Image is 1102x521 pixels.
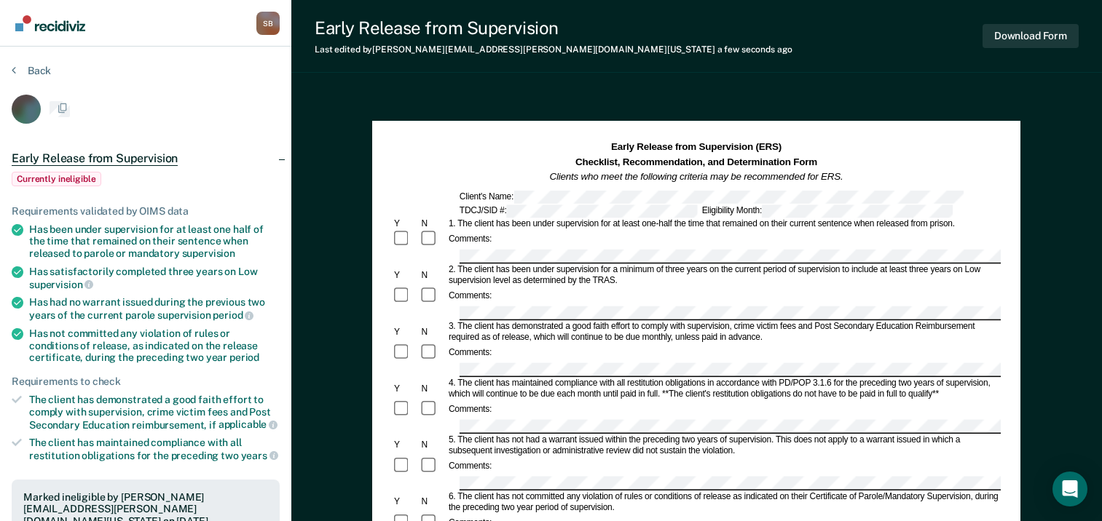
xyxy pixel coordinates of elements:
[256,12,280,35] div: S B
[29,394,280,431] div: The client has demonstrated a good faith effort to comply with supervision, crime victim fees and...
[611,142,782,153] strong: Early Release from Supervision (ERS)
[420,327,446,338] div: N
[446,264,1001,286] div: 2. The client has been under supervision for a minimum of three years on the current period of su...
[420,440,446,450] div: N
[29,266,280,290] div: Has satisfactorily completed three years on Low
[420,270,446,281] div: N
[315,17,792,39] div: Early Release from Supervision
[219,418,278,430] span: applicable
[446,234,494,244] div: Comments:
[392,327,419,338] div: Y
[392,270,419,281] div: Y
[29,296,280,321] div: Has had no warrant issued during the previous two years of the current parole supervision
[420,383,446,394] div: N
[256,12,280,35] button: Profile dropdown button
[457,190,966,203] div: Client's Name:
[446,218,1001,229] div: 1. The client has been under supervision for at least one-half the time that remained on their cu...
[29,279,93,290] span: supervision
[717,44,792,55] span: a few seconds ago
[12,205,280,218] div: Requirements validated by OIMS data
[420,496,446,507] div: N
[457,204,700,218] div: TDCJ/SID #:
[182,247,235,259] span: supervision
[392,383,419,394] div: Y
[392,218,419,229] div: Y
[213,309,253,321] span: period
[29,437,280,461] div: The client has maintained compliance with all restitution obligations for the preceding two
[12,375,280,388] div: Requirements to check
[392,496,419,507] div: Y
[446,461,494,472] div: Comments:
[700,204,955,218] div: Eligibility Month:
[12,64,51,77] button: Back
[446,321,1001,343] div: 3. The client has demonstrated a good faith effort to comply with supervision, crime victim fees ...
[12,172,101,186] span: Currently ineligible
[575,156,817,167] strong: Checklist, Recommendation, and Determination Form
[29,223,280,260] div: Has been under supervision for at least one half of the time that remained on their sentence when...
[15,15,85,31] img: Recidiviz
[446,491,1001,513] div: 6. The client has not committed any violation of rules or conditions of release as indicated on t...
[420,218,446,229] div: N
[446,347,494,358] div: Comments:
[315,44,792,55] div: Last edited by [PERSON_NAME][EMAIL_ADDRESS][PERSON_NAME][DOMAIN_NAME][US_STATE]
[1052,472,1087,506] div: Open Intercom Messenger
[12,151,178,166] span: Early Release from Supervision
[983,24,1079,48] button: Download Form
[446,290,494,301] div: Comments:
[29,327,280,364] div: Has not committed any violation of rules or conditions of release, as indicated on the release ce...
[446,404,494,415] div: Comments:
[229,351,259,363] span: period
[446,378,1001,399] div: 4. The client has maintained compliance with all restitution obligations in accordance with PD/PO...
[392,440,419,450] div: Y
[550,171,843,182] em: Clients who meet the following criteria may be recommended for ERS.
[446,434,1001,456] div: 5. The client has not had a warrant issued within the preceding two years of supervision. This do...
[241,450,278,461] span: years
